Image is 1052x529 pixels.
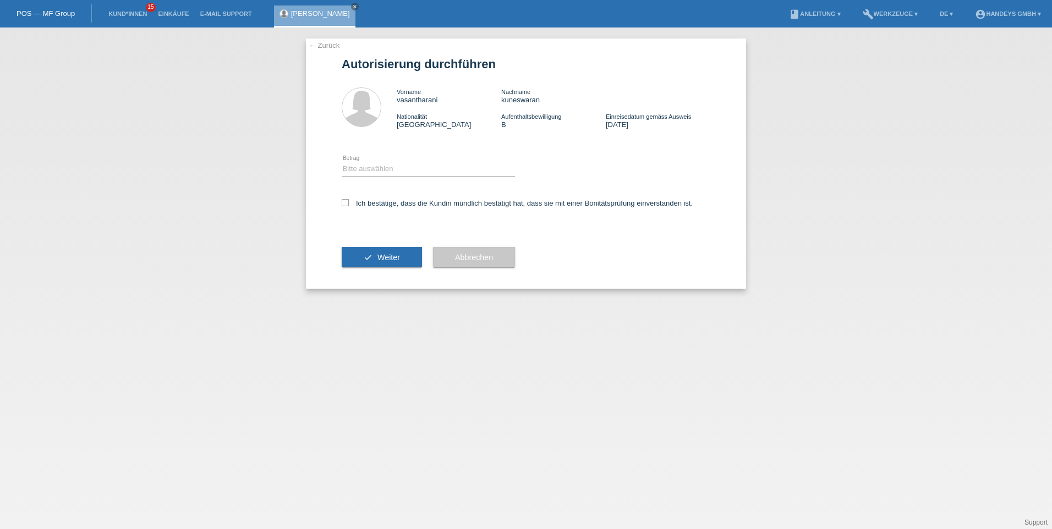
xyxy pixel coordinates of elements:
[152,10,194,17] a: Einkäufe
[342,199,693,207] label: Ich bestätige, dass die Kundin mündlich bestätigt hat, dass sie mit einer Bonitätsprüfung einvers...
[291,9,350,18] a: [PERSON_NAME]
[397,113,427,120] span: Nationalität
[397,87,501,104] div: vasantharani
[934,10,958,17] a: DE ▾
[975,9,986,20] i: account_circle
[352,4,358,9] i: close
[377,253,400,262] span: Weiter
[364,253,372,262] i: check
[309,41,339,49] a: ← Zurück
[501,113,561,120] span: Aufenthaltsbewilligung
[501,87,606,104] div: kuneswaran
[397,112,501,129] div: [GEOGRAPHIC_DATA]
[342,247,422,268] button: check Weiter
[146,3,156,12] span: 15
[501,112,606,129] div: B
[857,10,924,17] a: buildWerkzeuge ▾
[342,57,710,71] h1: Autorisierung durchführen
[969,10,1046,17] a: account_circleHandeys GmbH ▾
[195,10,257,17] a: E-Mail Support
[606,113,691,120] span: Einreisedatum gemäss Ausweis
[789,9,800,20] i: book
[863,9,874,20] i: build
[455,253,493,262] span: Abbrechen
[1024,519,1048,526] a: Support
[17,9,75,18] a: POS — MF Group
[351,3,359,10] a: close
[397,89,421,95] span: Vorname
[501,89,530,95] span: Nachname
[783,10,846,17] a: bookAnleitung ▾
[606,112,710,129] div: [DATE]
[103,10,152,17] a: Kund*innen
[433,247,515,268] button: Abbrechen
